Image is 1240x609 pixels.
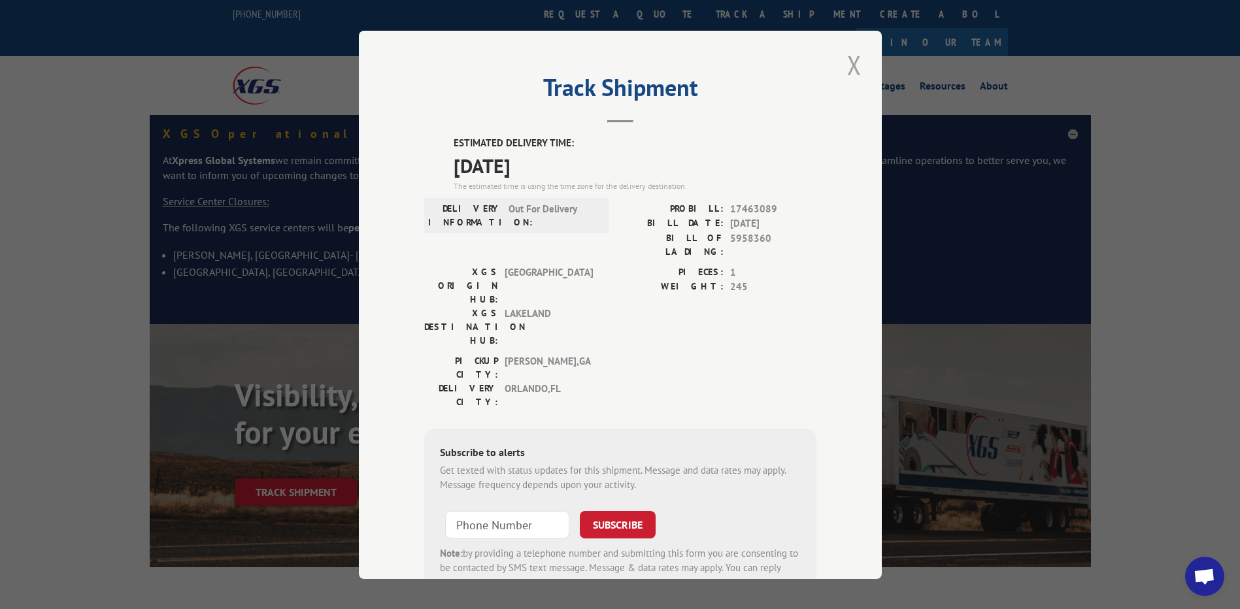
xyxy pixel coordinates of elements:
[620,201,724,216] label: PROBILL:
[440,546,463,559] strong: Note:
[424,381,498,408] label: DELIVERY CITY:
[440,444,801,463] div: Subscribe to alerts
[505,306,593,347] span: LAKELAND
[505,354,593,381] span: [PERSON_NAME] , GA
[440,546,801,590] div: by providing a telephone number and submitting this form you are consenting to be contacted by SM...
[580,510,656,538] button: SUBSCRIBE
[424,354,498,381] label: PICKUP CITY:
[454,180,816,191] div: The estimated time is using the time zone for the delivery destination.
[445,510,569,538] input: Phone Number
[620,231,724,258] label: BILL OF LADING:
[505,265,593,306] span: [GEOGRAPHIC_DATA]
[730,216,816,231] span: [DATE]
[509,201,597,229] span: Out For Delivery
[454,150,816,180] span: [DATE]
[620,280,724,295] label: WEIGHT:
[440,463,801,492] div: Get texted with status updates for this shipment. Message and data rates may apply. Message frequ...
[424,306,498,347] label: XGS DESTINATION HUB:
[454,136,816,151] label: ESTIMATED DELIVERY TIME:
[620,216,724,231] label: BILL DATE:
[843,47,865,83] button: Close modal
[428,201,502,229] label: DELIVERY INFORMATION:
[730,280,816,295] span: 245
[424,78,816,103] h2: Track Shipment
[1185,557,1224,596] a: Open chat
[730,201,816,216] span: 17463089
[424,265,498,306] label: XGS ORIGIN HUB:
[505,381,593,408] span: ORLANDO , FL
[620,265,724,280] label: PIECES:
[730,265,816,280] span: 1
[730,231,816,258] span: 5958360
